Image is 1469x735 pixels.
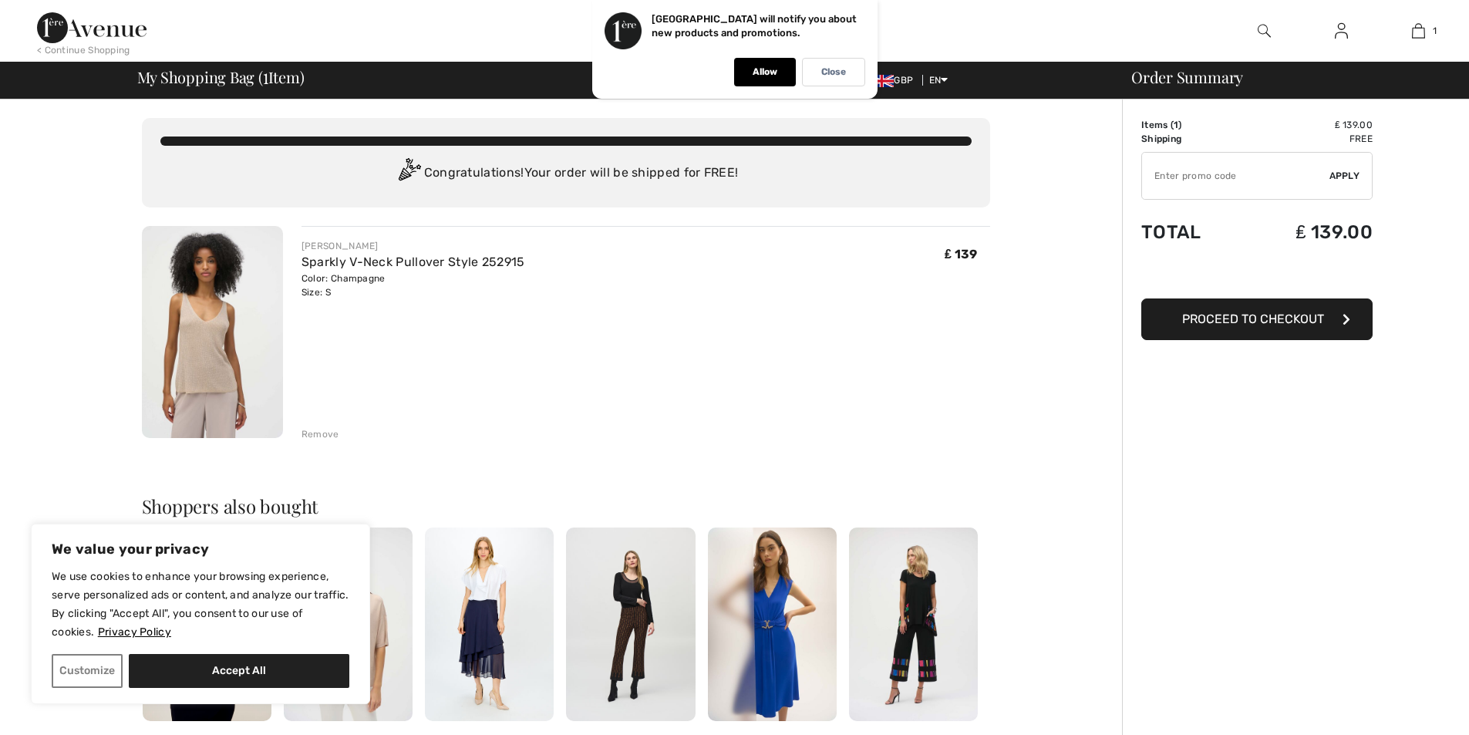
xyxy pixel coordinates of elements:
img: My Info [1335,22,1348,40]
a: Sparkly V-Neck Pullover Style 252915 [302,255,525,269]
h2: Shoppers also bought [142,497,990,515]
img: Flare Bottoms Fit Trousers Style 244148 [566,528,695,721]
div: Remove [302,427,339,441]
div: < Continue Shopping [37,43,130,57]
img: Knee-Length Fit and Flare Dress Style 252717 [708,528,837,721]
div: Color: Champagne Size: S [302,271,525,299]
span: 1 [263,66,268,86]
td: ₤ 139.00 [1242,206,1373,258]
span: Apply [1329,169,1360,183]
iframe: PayPal [1141,258,1373,293]
div: Order Summary [1113,69,1460,85]
p: Allow [753,66,777,78]
span: Proceed to Checkout [1182,312,1324,326]
button: Accept All [129,654,349,688]
td: ₤ 139.00 [1242,118,1373,132]
td: Shipping [1141,132,1242,146]
span: 1 [1433,24,1437,38]
img: Sparkly V-Neck Pullover Style 252915 [142,226,283,438]
img: Layered Midi Skirt Style 241232 [425,528,554,721]
img: My Bag [1412,22,1425,40]
span: 1 [1174,120,1178,130]
p: We use cookies to enhance your browsing experience, serve personalized ads or content, and analyz... [52,568,349,642]
p: [GEOGRAPHIC_DATA] will notify you about new products and promotions. [652,13,857,39]
span: ₤ 139 [945,247,977,261]
button: Proceed to Checkout [1141,298,1373,340]
img: UK Pound [869,75,894,87]
div: Congratulations! Your order will be shipped for FREE! [160,158,972,189]
img: Cropped Striped Wide-Leg Trousers Style 252051 [849,528,978,721]
div: [PERSON_NAME] [302,239,525,253]
img: 1ère Avenue [37,12,147,43]
td: Free [1242,132,1373,146]
img: search the website [1258,22,1271,40]
a: Privacy Policy [97,625,172,639]
p: Close [821,66,846,78]
span: EN [929,75,948,86]
a: Sign In [1322,22,1360,41]
a: 1 [1380,22,1456,40]
span: My Shopping Bag ( Item) [137,69,305,85]
img: Congratulation2.svg [393,158,424,189]
div: We value your privacy [31,524,370,704]
td: Items ( ) [1141,118,1242,132]
input: Promo code [1142,153,1329,199]
p: We value your privacy [52,540,349,558]
button: Customize [52,654,123,688]
td: Total [1141,206,1242,258]
span: GBP [869,75,919,86]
